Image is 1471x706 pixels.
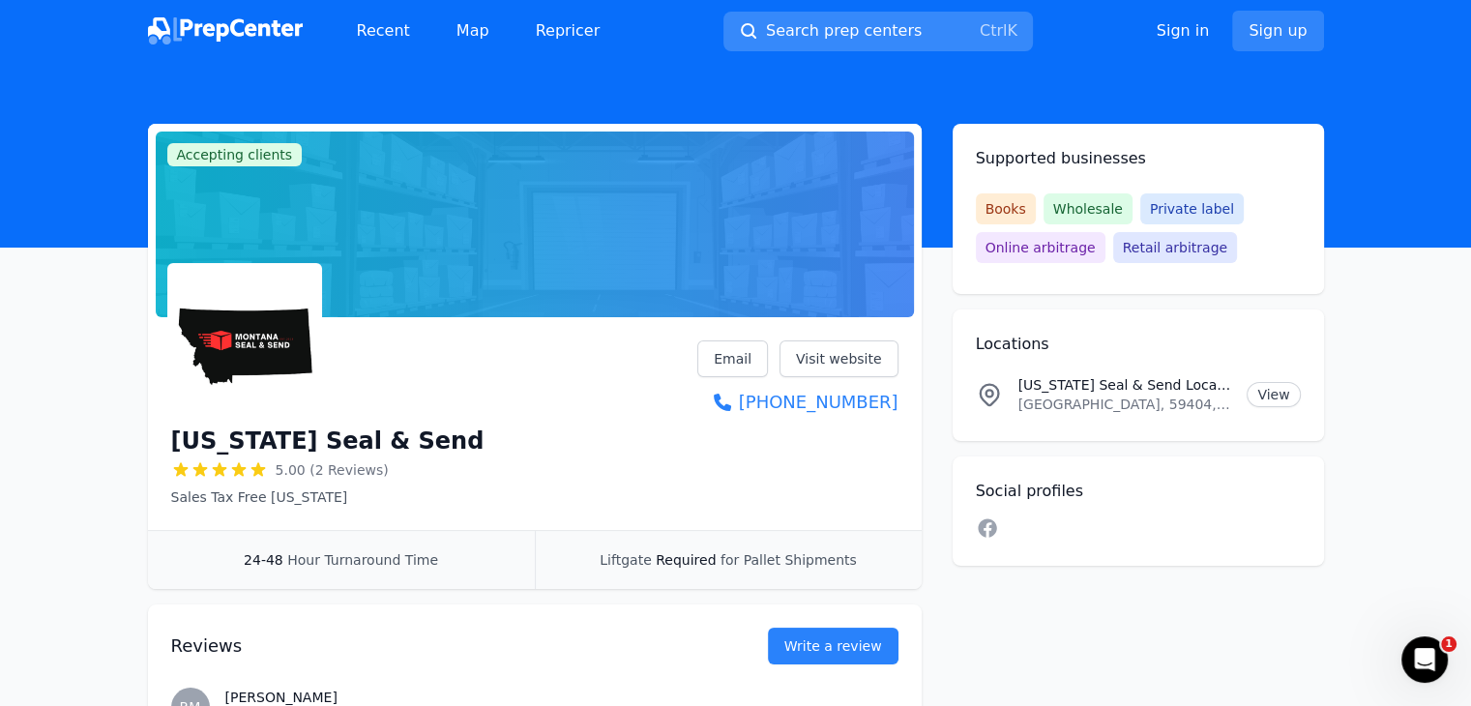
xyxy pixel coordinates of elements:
[441,12,505,50] a: Map
[1018,375,1232,395] p: [US_STATE] Seal & Send Location
[600,552,651,568] span: Liftgate
[1401,636,1448,683] iframe: Intercom live chat
[656,552,716,568] span: Required
[1232,11,1323,51] a: Sign up
[1007,21,1017,40] kbd: K
[980,21,1007,40] kbd: Ctrl
[1157,19,1210,43] a: Sign in
[697,389,897,416] a: [PHONE_NUMBER]
[1140,193,1244,224] span: Private label
[341,12,426,50] a: Recent
[287,552,438,568] span: Hour Turnaround Time
[976,147,1301,170] h2: Supported businesses
[520,12,616,50] a: Repricer
[780,340,898,377] a: Visit website
[171,426,485,456] h1: [US_STATE] Seal & Send
[171,487,485,507] p: Sales Tax Free [US_STATE]
[167,143,303,166] span: Accepting clients
[1018,395,1232,414] p: [GEOGRAPHIC_DATA], 59404, [GEOGRAPHIC_DATA]
[697,340,768,377] a: Email
[723,12,1033,51] button: Search prep centersCtrlK
[721,552,857,568] span: for Pallet Shipments
[768,628,898,664] a: Write a review
[1247,382,1300,407] a: View
[1113,232,1237,263] span: Retail arbitrage
[976,333,1301,356] h2: Locations
[148,17,303,44] img: PrepCenter
[171,267,318,414] img: Montana Seal & Send
[976,193,1036,224] span: Books
[244,552,283,568] span: 24-48
[171,632,706,660] h2: Reviews
[276,460,389,480] span: 5.00 (2 Reviews)
[1044,193,1133,224] span: Wholesale
[976,232,1105,263] span: Online arbitrage
[976,480,1301,503] h2: Social profiles
[766,19,922,43] span: Search prep centers
[1441,636,1456,652] span: 1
